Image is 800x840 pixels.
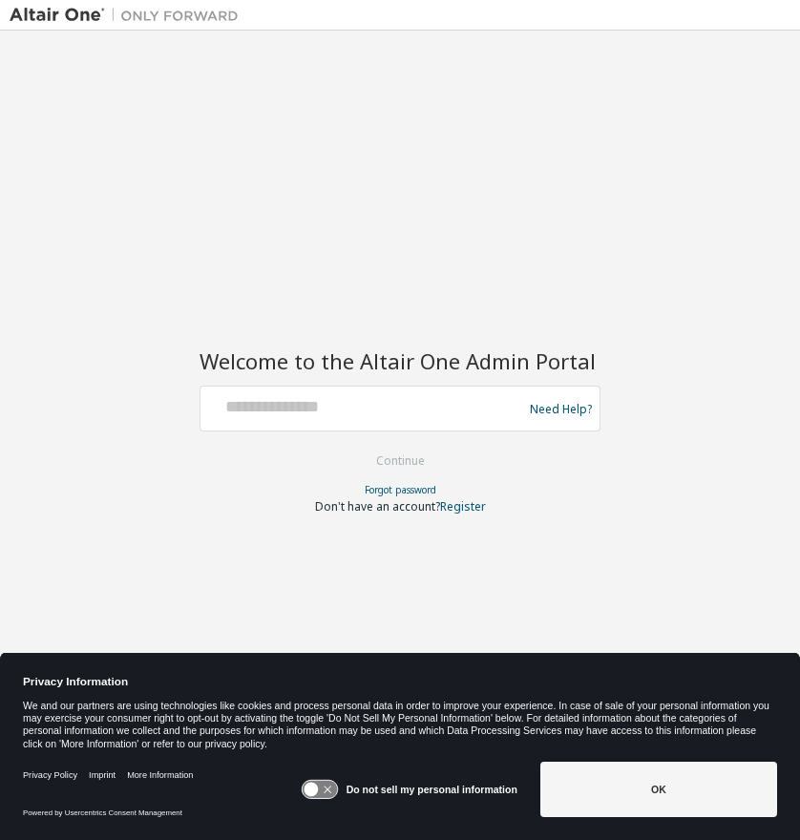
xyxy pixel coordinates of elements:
a: Need Help? [530,409,592,409]
h2: Welcome to the Altair One Admin Portal [200,347,600,374]
a: Forgot password [365,483,436,496]
img: Altair One [10,6,248,25]
a: Register [440,498,486,514]
span: Don't have an account? [315,498,440,514]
